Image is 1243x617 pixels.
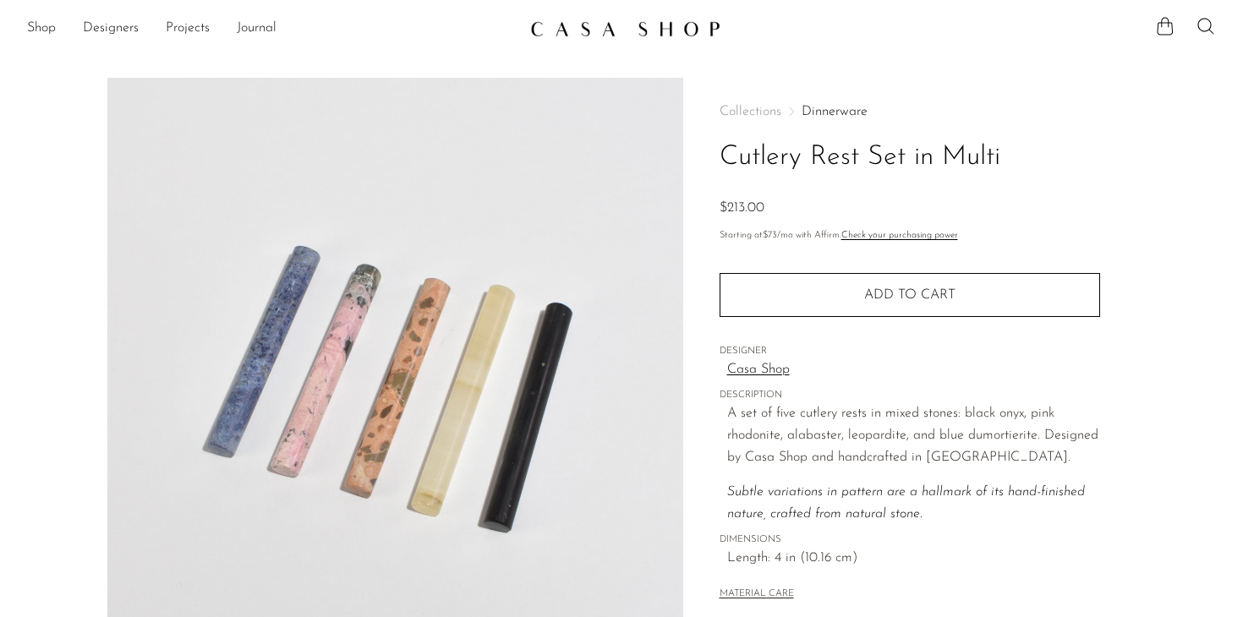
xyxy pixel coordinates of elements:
button: Add to cart [720,273,1100,317]
nav: Desktop navigation [27,14,517,43]
a: Casa Shop [727,359,1100,381]
a: Projects [166,18,210,40]
ul: NEW HEADER MENU [27,14,517,43]
button: MATERIAL CARE [720,588,794,601]
a: Shop [27,18,56,40]
span: $73 [763,231,777,240]
span: $213.00 [720,201,764,215]
a: Check your purchasing power - Learn more about Affirm Financing (opens in modal) [841,231,958,240]
h1: Cutlery Rest Set in Multi [720,136,1100,179]
span: Length: 4 in (10.16 cm) [727,548,1100,570]
span: DESCRIPTION [720,388,1100,403]
span: Add to cart [864,287,956,303]
a: Designers [83,18,139,40]
nav: Breadcrumbs [720,105,1100,118]
p: Starting at /mo with Affirm. [720,228,1100,243]
span: Subtle variations in pattern are a hallmark of its hand-finished nature, crafted from natural stone. [727,485,1085,521]
span: DESIGNER [720,344,1100,359]
span: DIMENSIONS [720,532,1100,548]
p: A set of five cutlery rests in mixed stones: black onyx, pink rhodonite, alabaster, leopardite, a... [727,403,1100,468]
span: Collections [720,105,781,118]
a: Journal [237,18,277,40]
a: Dinnerware [802,105,868,118]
